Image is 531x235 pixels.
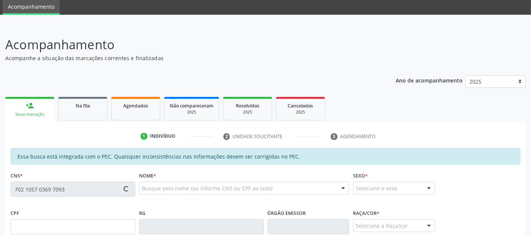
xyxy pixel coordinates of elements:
span: Selecione o sexo [356,184,397,192]
span: Não compareceram [170,103,214,109]
label: RG [139,207,146,219]
label: Órgão emissor [268,207,306,219]
p: Acompanhamento [5,35,370,54]
div: Nova marcação [11,112,49,117]
div: 1 [141,133,147,140]
div: 2025 [282,109,319,115]
span: Resolvidos [236,103,259,109]
p: Acompanhe a situação das marcações correntes e finalizadas [5,54,370,62]
span: Busque pelo nome (ou informe CNS ou CPF ao lado) [142,184,272,192]
label: Raça/cor [353,207,379,219]
span: Cancelados [288,103,313,109]
span: Agendados [123,103,148,109]
span: Na fila [76,103,90,109]
span: Selecione a Raça/cor [356,222,408,230]
label: Sexo [353,170,368,182]
div: Indivíduo [150,133,175,140]
label: Nome [139,170,156,182]
div: Essa busca está integrada com o PEC. Quaisquer inconsistências nas informações devem ser corrigid... [11,148,520,165]
div: 2025 [229,109,266,115]
div: person_add [26,101,34,110]
div: 2025 [170,109,214,115]
p: Ano de acompanhamento [396,75,463,85]
label: CNS [11,170,23,182]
